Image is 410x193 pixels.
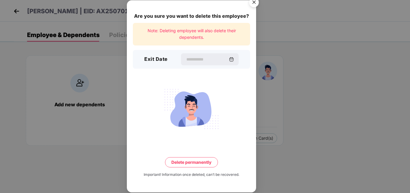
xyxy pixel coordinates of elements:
div: Are you sure you want to delete this employee? [133,12,250,20]
h3: Exit Date [144,56,168,64]
img: svg+xml;base64,PHN2ZyBpZD0iQ2FsZW5kYXItMzJ4MzIiIHhtbG5zPSJodHRwOi8vd3d3LnczLm9yZy8yMDAwL3N2ZyIgd2... [229,57,234,62]
div: Note: Deleting employee will also delete their dependents. [133,23,250,45]
div: Important! Information once deleted, can’t be recovered. [144,172,239,178]
img: svg+xml;base64,PHN2ZyB4bWxucz0iaHR0cDovL3d3dy53My5vcmcvMjAwMC9zdmciIHdpZHRoPSIyMjQiIGhlaWdodD0iMT... [158,86,225,132]
button: Delete permanently [165,157,218,167]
